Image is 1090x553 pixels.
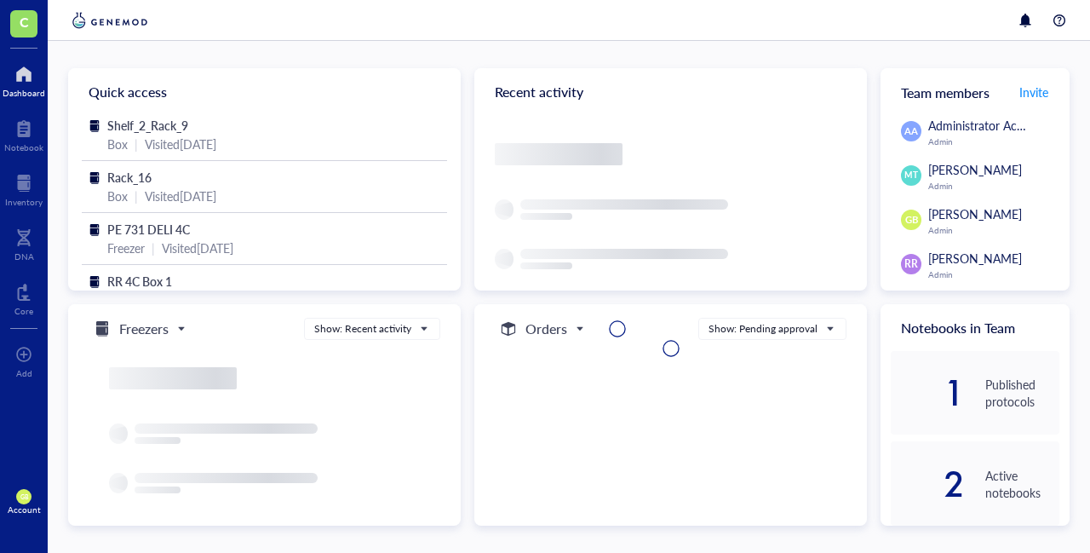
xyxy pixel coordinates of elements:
a: Dashboard [3,60,45,98]
div: Inventory [5,197,43,207]
div: | [135,187,138,205]
span: GB [20,493,27,501]
span: [PERSON_NAME] [928,250,1022,267]
span: PE 731 DELI 4C [107,221,190,238]
a: Inventory [5,170,43,207]
div: Team members [881,68,1070,116]
span: C [20,11,29,32]
span: RR [904,256,918,272]
div: Add [16,368,32,378]
a: DNA [14,224,34,262]
div: Show: Pending approval [708,321,817,337]
span: MT [904,169,917,181]
div: Admin [928,181,1059,191]
h5: Freezers [119,319,169,339]
span: [PERSON_NAME] [928,161,1022,178]
div: 2 [891,470,965,498]
div: Notebook [4,142,43,153]
div: Active notebooks [985,467,1059,501]
span: Administrator Account [928,117,1047,134]
div: Show: Recent activity [314,321,411,337]
h5: Orders [525,319,567,339]
div: Admin [928,136,1059,147]
span: Rack_16 [107,169,152,186]
div: | [135,135,138,153]
div: Visited [DATE] [145,135,216,153]
span: [PERSON_NAME] [928,205,1022,222]
div: Account [8,504,41,515]
div: Dashboard [3,88,45,98]
img: genemod-logo [68,10,152,31]
span: Shelf_2_Rack_9 [107,117,188,134]
div: Notebooks in Team [881,304,1070,351]
span: RR 4C Box 1 [107,273,172,290]
div: Admin [928,225,1059,235]
div: Visited [DATE] [162,239,233,257]
div: 1 [891,379,965,406]
div: DNA [14,251,34,262]
div: Admin [928,269,1059,279]
div: Recent activity [474,68,867,116]
div: Freezer [107,239,145,257]
div: Visited [DATE] [145,187,216,205]
button: Invite [1018,78,1049,106]
div: Box [107,135,128,153]
div: Core [14,306,33,316]
div: Box [107,187,128,205]
span: GB [904,213,918,228]
div: Published protocols [985,376,1059,410]
span: Invite [1019,84,1048,101]
a: Core [14,279,33,316]
div: | [152,239,155,257]
div: Quick access [68,68,461,116]
span: AA [904,124,917,139]
a: Notebook [4,115,43,153]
